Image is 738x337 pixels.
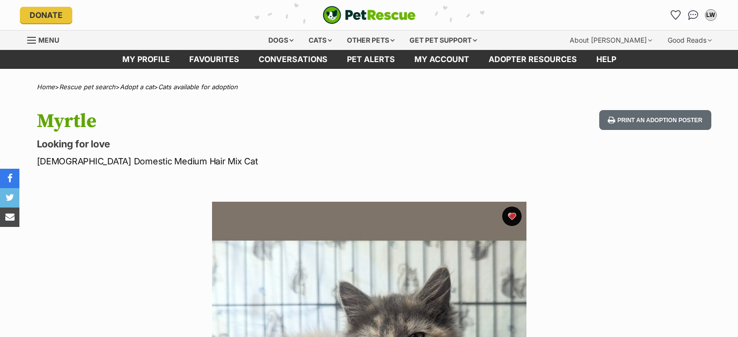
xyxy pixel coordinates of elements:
[686,7,701,23] a: Conversations
[668,7,719,23] ul: Account quick links
[599,110,711,130] button: Print an adoption poster
[158,83,238,91] a: Cats available for adoption
[323,6,416,24] a: PetRescue
[37,110,447,132] h1: Myrtle
[37,155,447,168] p: [DEMOGRAPHIC_DATA] Domestic Medium Hair Mix Cat
[37,137,447,151] p: Looking for love
[688,10,698,20] img: chat-41dd97257d64d25036548639549fe6c8038ab92f7586957e7f3b1b290dea8141.svg
[302,31,339,50] div: Cats
[563,31,659,50] div: About [PERSON_NAME]
[706,10,716,20] div: LW
[180,50,249,69] a: Favourites
[120,83,154,91] a: Adopt a cat
[323,6,416,24] img: logo-cat-932fe2b9b8326f06289b0f2fb663e598f794de774fb13d1741a6617ecf9a85b4.svg
[479,50,587,69] a: Adopter resources
[113,50,180,69] a: My profile
[337,50,405,69] a: Pet alerts
[403,31,484,50] div: Get pet support
[13,83,726,91] div: > > >
[587,50,626,69] a: Help
[59,83,115,91] a: Rescue pet search
[340,31,401,50] div: Other pets
[262,31,300,50] div: Dogs
[405,50,479,69] a: My account
[37,83,55,91] a: Home
[502,207,522,226] button: favourite
[661,31,719,50] div: Good Reads
[249,50,337,69] a: conversations
[668,7,684,23] a: Favourites
[27,31,66,48] a: Menu
[38,36,59,44] span: Menu
[703,7,719,23] button: My account
[20,7,72,23] a: Donate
